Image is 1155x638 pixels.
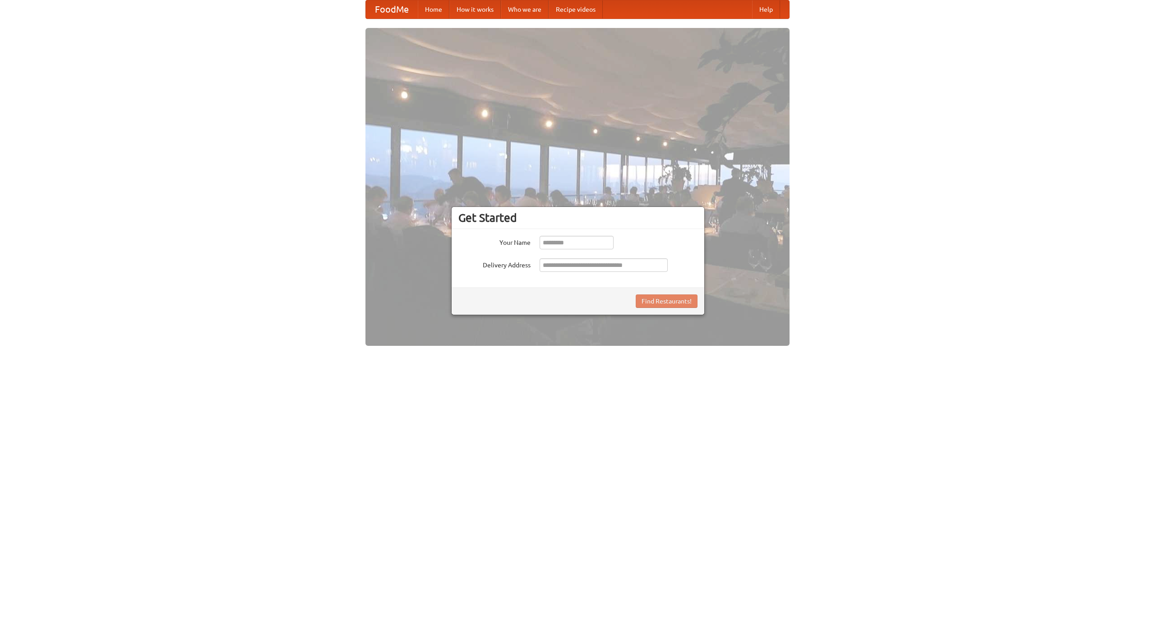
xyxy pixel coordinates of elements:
a: How it works [449,0,501,18]
a: FoodMe [366,0,418,18]
a: Home [418,0,449,18]
a: Who we are [501,0,549,18]
a: Recipe videos [549,0,603,18]
button: Find Restaurants! [636,294,698,308]
label: Your Name [458,236,531,247]
h3: Get Started [458,211,698,225]
a: Help [752,0,780,18]
label: Delivery Address [458,258,531,270]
